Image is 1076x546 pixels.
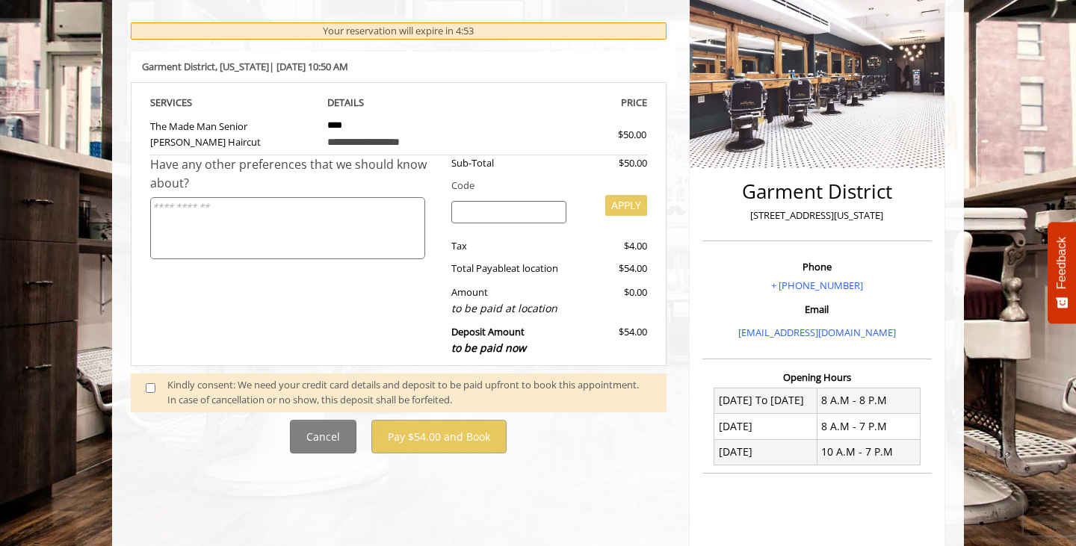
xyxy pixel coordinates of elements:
[578,324,646,356] div: $54.00
[451,325,526,355] b: Deposit Amount
[167,377,652,409] div: Kindly consent: We need your credit card details and deposit to be paid upfront to book this appo...
[706,261,928,272] h3: Phone
[738,326,896,339] a: [EMAIL_ADDRESS][DOMAIN_NAME]
[215,60,269,73] span: , [US_STATE]
[817,414,920,439] td: 8 A.M - 7 P.M
[564,127,646,143] div: $50.00
[1048,222,1076,323] button: Feedback - Show survey
[714,388,817,413] td: [DATE] To [DATE]
[440,261,578,276] div: Total Payable
[706,208,928,223] p: [STREET_ADDRESS][US_STATE]
[578,261,646,276] div: $54.00
[440,238,578,254] div: Tax
[714,439,817,465] td: [DATE]
[706,304,928,314] h3: Email
[440,155,578,171] div: Sub-Total
[150,155,440,193] div: Have any other preferences that we should know about?
[316,94,482,111] th: DETAILS
[578,238,646,254] div: $4.00
[817,439,920,465] td: 10 A.M - 7 P.M
[142,60,348,73] b: Garment District | [DATE] 10:50 AM
[451,341,526,355] span: to be paid now
[578,285,646,317] div: $0.00
[578,155,646,171] div: $50.00
[706,181,928,202] h2: Garment District
[440,285,578,317] div: Amount
[187,96,192,109] span: S
[771,279,863,292] a: + [PHONE_NUMBER]
[451,300,567,317] div: to be paid at location
[290,420,356,453] button: Cancel
[1055,237,1069,289] span: Feedback
[150,111,316,155] td: The Made Man Senior [PERSON_NAME] Haircut
[714,414,817,439] td: [DATE]
[702,372,932,382] h3: Opening Hours
[817,388,920,413] td: 8 A.M - 8 P.M
[605,195,647,216] button: APPLY
[511,261,558,275] span: at location
[131,22,667,40] div: Your reservation will expire in 4:53
[481,94,647,111] th: PRICE
[371,420,507,453] button: Pay $54.00 and Book
[150,94,316,111] th: SERVICE
[440,178,647,193] div: Code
